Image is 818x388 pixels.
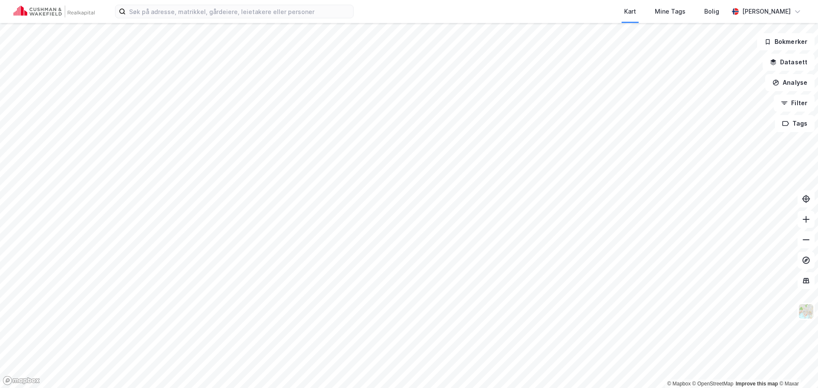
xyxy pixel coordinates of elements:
button: Analyse [765,74,815,91]
div: Mine Tags [655,6,686,17]
div: [PERSON_NAME] [742,6,791,17]
a: Mapbox [667,381,691,387]
button: Datasett [763,54,815,71]
div: Kontrollprogram for chat [775,347,818,388]
img: cushman-wakefield-realkapital-logo.202ea83816669bd177139c58696a8fa1.svg [14,6,95,17]
img: Z [798,303,814,319]
div: Bolig [704,6,719,17]
a: OpenStreetMap [692,381,734,387]
input: Søk på adresse, matrikkel, gårdeiere, leietakere eller personer [126,5,353,18]
button: Tags [775,115,815,132]
iframe: Chat Widget [775,347,818,388]
button: Filter [774,95,815,112]
button: Bokmerker [757,33,815,50]
a: Mapbox homepage [3,376,40,385]
div: Kart [624,6,636,17]
a: Improve this map [736,381,778,387]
